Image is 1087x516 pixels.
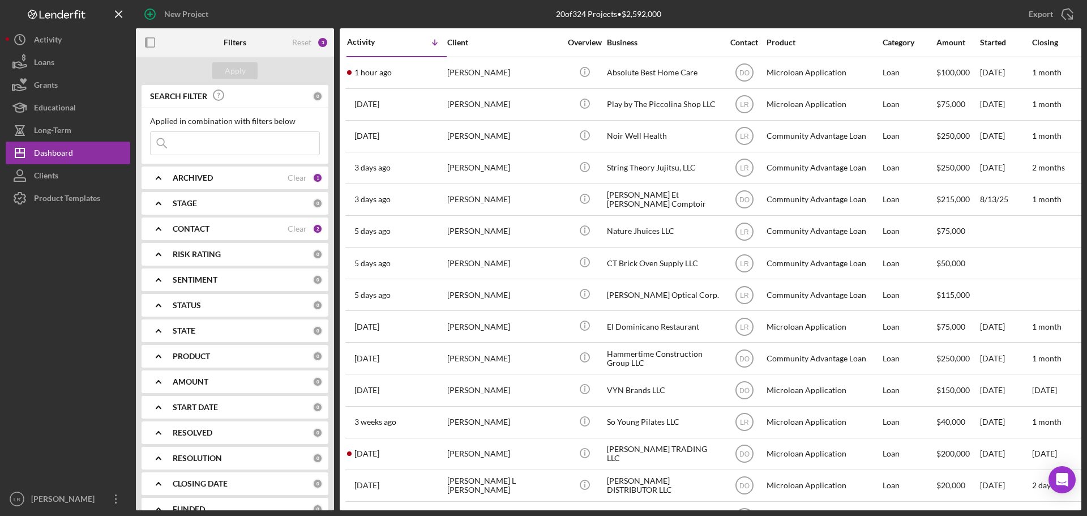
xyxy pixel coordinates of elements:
time: 1 month [1032,99,1062,109]
div: Loan [883,407,935,437]
div: El Dominicano Restaurant [607,312,720,342]
div: [PERSON_NAME] [447,439,560,469]
b: SEARCH FILTER [150,92,207,101]
div: Play by The Piccolina Shop LLC [607,89,720,120]
div: 0 [313,428,323,438]
a: Long-Term [6,119,130,142]
div: 0 [313,300,323,310]
div: Microloan Application [767,375,880,405]
div: Contact [723,38,765,47]
button: Educational [6,96,130,119]
div: 0 [313,351,323,361]
div: [DATE] [980,471,1031,501]
div: String Theory Jujitsu, LLC [607,153,720,183]
div: Category [883,38,935,47]
div: Overview [563,38,606,47]
b: SENTIMENT [173,275,217,284]
div: $250,000 [936,153,979,183]
div: 20 of 324 Projects • $2,592,000 [556,10,661,19]
b: CLOSING DATE [173,479,228,488]
time: 2025-08-22 15:25 [354,259,391,268]
b: CONTACT [173,224,209,233]
div: Microloan Application [767,89,880,120]
div: CT Brick Oven Supply LLC [607,248,720,278]
time: 2025-08-16 21:03 [354,386,379,395]
div: 0 [313,453,323,463]
text: LR [740,323,749,331]
b: RESOLUTION [173,454,222,463]
b: START DATE [173,403,218,412]
time: 1 month [1032,353,1062,363]
div: Apply [225,62,246,79]
button: Grants [6,74,130,96]
time: 1 month [1032,322,1062,331]
div: [PERSON_NAME] [447,248,560,278]
div: Applied in combination with filters below [150,117,320,126]
button: Clients [6,164,130,187]
time: 2025-08-19 16:42 [354,354,379,363]
div: Community Advantage Loan [767,280,880,310]
div: [PERSON_NAME] Optical Corp. [607,280,720,310]
div: Community Advantage Loan [767,343,880,373]
b: RESOLVED [173,428,212,437]
time: 2025-08-26 15:56 [354,131,379,140]
div: Loan [883,375,935,405]
time: 2 days [1032,480,1054,490]
div: $115,000 [936,280,979,310]
div: 0 [313,377,323,387]
div: 8/13/25 [980,185,1031,215]
div: [PERSON_NAME] [447,121,560,151]
div: 0 [313,326,323,336]
div: Educational [34,96,76,122]
div: Microloan Application [767,312,880,342]
time: 2025-07-01 22:25 [354,449,379,458]
div: [PERSON_NAME] [447,89,560,120]
text: DO [739,355,750,363]
div: Nature Jhuices LLC [607,216,720,246]
div: $50,000 [936,248,979,278]
div: Amount [936,38,979,47]
div: [PERSON_NAME] [447,153,560,183]
div: $75,000 [936,216,979,246]
div: $75,000 [936,312,979,342]
div: Noir Well Health [607,121,720,151]
div: 0 [313,402,323,412]
div: Microloan Application [767,407,880,437]
button: Export [1017,3,1081,25]
div: Loan [883,248,935,278]
div: $200,000 [936,439,979,469]
time: 2025-08-22 15:15 [354,291,391,300]
div: Dashboard [34,142,73,167]
div: Loan [883,471,935,501]
div: Community Advantage Loan [767,216,880,246]
time: 2025-08-21 19:41 [354,322,379,331]
time: 1 month [1032,131,1062,140]
div: [PERSON_NAME] [447,407,560,437]
button: Product Templates [6,187,130,210]
div: [PERSON_NAME] [447,375,560,405]
text: LR [740,164,749,172]
div: Product Templates [34,187,100,212]
div: $250,000 [936,121,979,151]
div: Loan [883,312,935,342]
text: LR [14,496,20,502]
button: Loans [6,51,130,74]
div: [PERSON_NAME] L [PERSON_NAME] [447,471,560,501]
div: [DATE] [980,407,1031,437]
div: Community Advantage Loan [767,121,880,151]
time: 2025-07-01 21:06 [354,481,379,490]
time: 2025-08-24 17:50 [354,195,391,204]
div: [PERSON_NAME] [447,58,560,88]
time: 2025-08-28 01:38 [354,68,392,77]
div: [PERSON_NAME] [447,185,560,215]
div: Export [1029,3,1053,25]
b: STATE [173,326,195,335]
text: DO [739,69,750,77]
div: 2 [313,224,323,234]
div: Client [447,38,560,47]
div: Loan [883,153,935,183]
div: 0 [313,504,323,514]
div: Community Advantage Loan [767,185,880,215]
